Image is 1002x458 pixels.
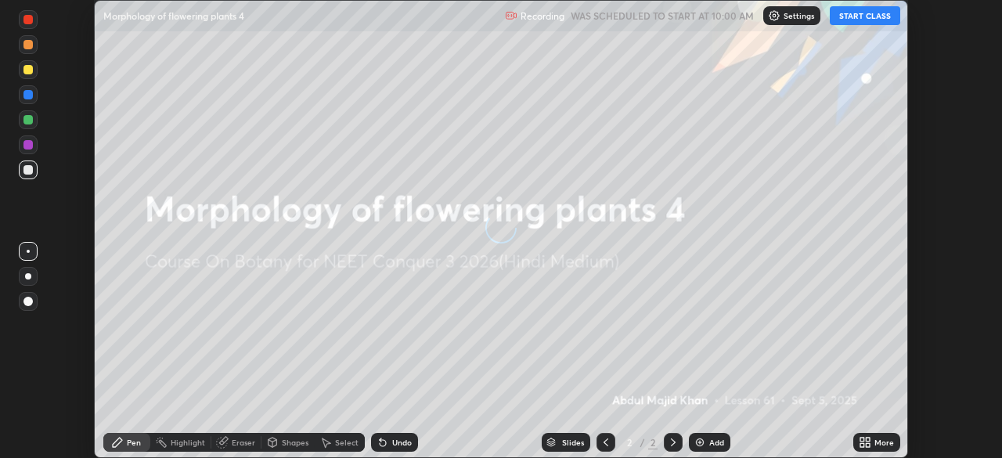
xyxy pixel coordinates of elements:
p: Recording [521,10,564,22]
div: 2 [622,438,637,447]
p: Morphology of flowering plants 4 [103,9,244,22]
div: Add [709,438,724,446]
div: Highlight [171,438,205,446]
p: Settings [784,12,814,20]
div: Select [335,438,359,446]
img: recording.375f2c34.svg [505,9,517,22]
div: Pen [127,438,141,446]
div: 2 [648,435,658,449]
div: / [640,438,645,447]
button: START CLASS [830,6,900,25]
div: Undo [392,438,412,446]
img: add-slide-button [694,436,706,449]
img: class-settings-icons [768,9,780,22]
h5: WAS SCHEDULED TO START AT 10:00 AM [571,9,754,23]
div: Slides [562,438,584,446]
div: Eraser [232,438,255,446]
div: More [874,438,894,446]
div: Shapes [282,438,308,446]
